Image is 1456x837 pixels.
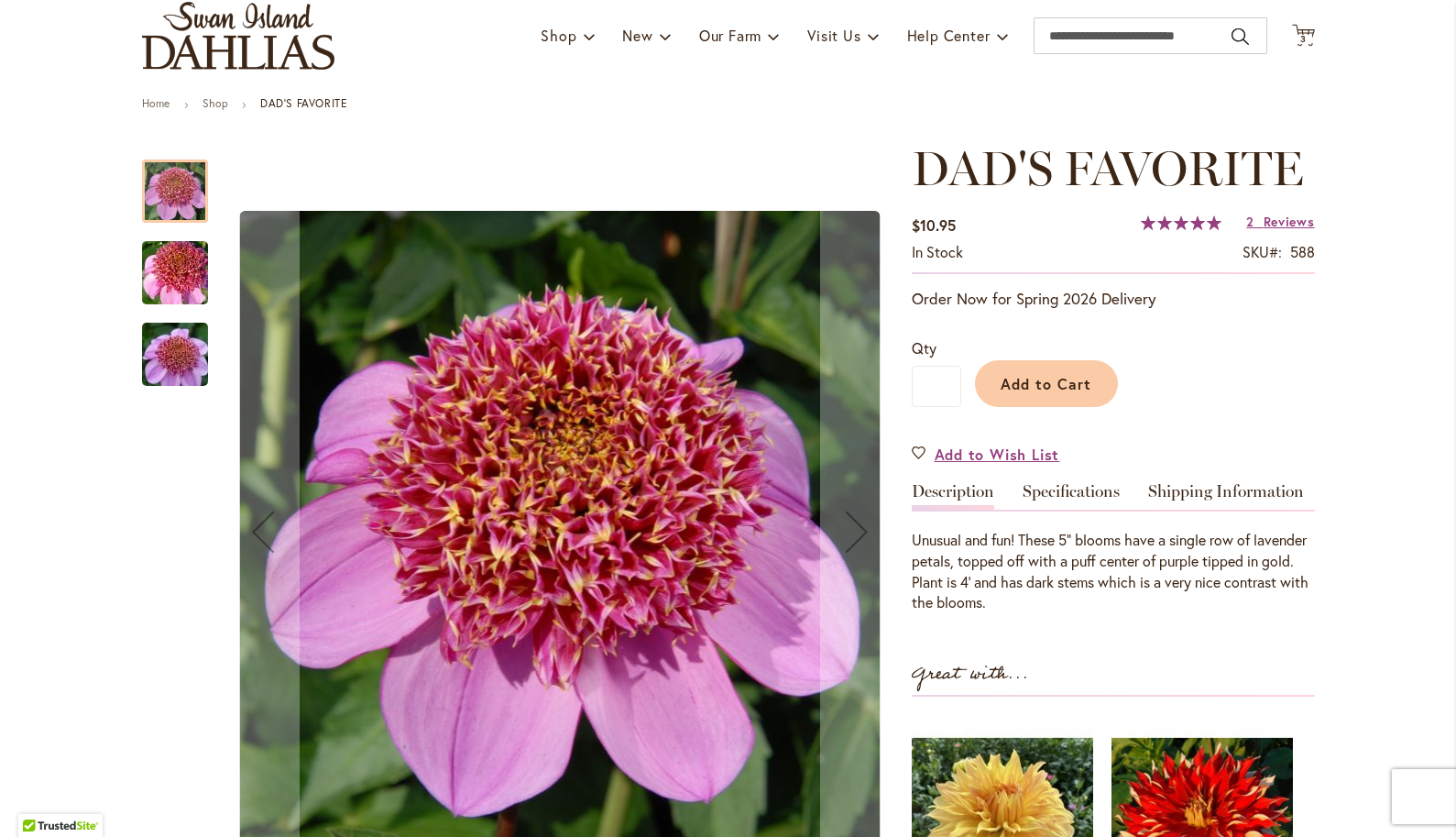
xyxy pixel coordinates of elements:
[142,2,334,70] a: store logo
[1141,215,1221,230] div: 100%
[142,304,208,386] div: DAD'S FAVORITE
[1001,374,1091,393] span: Add to Cart
[912,338,936,358] span: Qty
[907,26,991,45] span: Help Center
[142,141,226,223] div: DAD'S FAVORITE
[622,26,652,45] span: New
[142,223,226,304] div: DAD'S FAVORITE
[912,288,1315,310] p: Order Now for Spring 2026 Delivery
[912,659,1029,689] strong: Great with...
[1243,242,1282,261] strong: SKU
[912,483,994,510] a: Description
[1292,24,1315,49] button: 3
[912,215,956,235] span: $10.95
[975,360,1118,407] button: Add to Cart
[142,96,170,110] a: Home
[912,139,1304,197] span: DAD'S FAVORITE
[260,96,347,110] strong: DAD'S FAVORITE
[203,96,228,110] a: Shop
[699,26,761,45] span: Our Farm
[1264,213,1315,230] span: Reviews
[912,242,963,261] span: In stock
[807,26,860,45] span: Visit Us
[912,242,963,263] div: Availability
[109,311,241,399] img: DAD'S FAVORITE
[912,483,1315,613] div: Detailed Product Info
[109,229,241,317] img: DAD'S FAVORITE
[1246,213,1254,230] span: 2
[912,444,1060,465] a: Add to Wish List
[14,772,65,823] iframe: Launch Accessibility Center
[1148,483,1304,510] a: Shipping Information
[1246,213,1314,230] a: 2 Reviews
[1290,242,1315,263] div: 588
[912,530,1315,613] div: Unusual and fun! These 5" blooms have a single row of lavender petals, topped off with a puff cen...
[541,26,576,45] span: Shop
[935,444,1060,465] span: Add to Wish List
[1300,33,1307,45] span: 3
[1023,483,1120,510] a: Specifications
